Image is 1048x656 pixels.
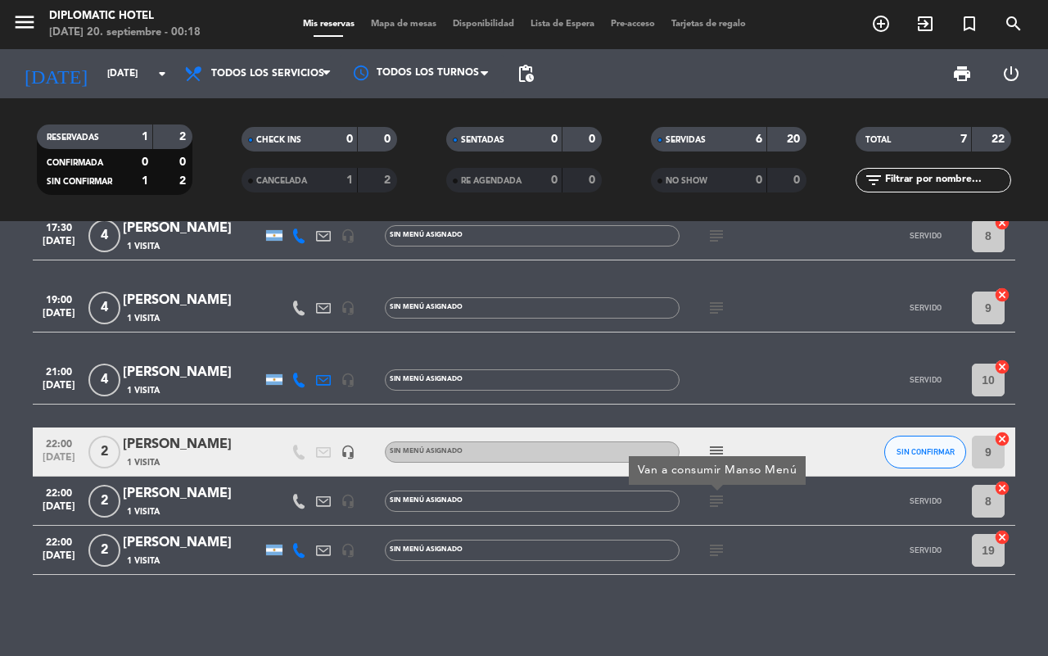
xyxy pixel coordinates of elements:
div: [DATE] 20. septiembre - 00:18 [49,25,201,41]
i: turned_in_not [960,14,979,34]
strong: 1 [346,174,353,186]
i: power_settings_new [1001,64,1021,84]
span: 1 Visita [127,456,160,469]
strong: 0 [589,174,599,186]
strong: 22 [992,133,1008,145]
strong: 0 [384,133,394,145]
span: Pre-acceso [603,20,663,29]
span: 2 [88,534,120,567]
div: Diplomatic Hotel [49,8,201,25]
div: [PERSON_NAME] [123,218,262,239]
i: cancel [994,529,1010,545]
span: SENTADAS [461,136,504,144]
strong: 0 [551,174,558,186]
span: CONFIRMADA [47,159,103,167]
span: SERVIDO [910,545,942,554]
i: cancel [994,431,1010,447]
span: TOTAL [865,136,891,144]
i: [DATE] [12,56,99,92]
span: Sin menú asignado [390,232,463,238]
i: cancel [994,287,1010,303]
div: [PERSON_NAME] [123,434,262,455]
span: Mis reservas [295,20,363,29]
span: Disponibilidad [445,20,522,29]
i: headset_mic [341,373,355,387]
span: NO SHOW [666,177,707,185]
div: LOG OUT [987,49,1036,98]
span: Mapa de mesas [363,20,445,29]
span: SERVIDO [910,231,942,240]
button: SIN CONFIRMAR [884,436,966,468]
span: 22:00 [38,433,79,452]
span: SERVIDO [910,496,942,505]
span: 17:30 [38,217,79,236]
i: headset_mic [341,543,355,558]
button: menu [12,10,37,40]
span: Todos los servicios [211,68,324,79]
input: Filtrar por nombre... [883,171,1010,189]
div: [PERSON_NAME] [123,532,262,554]
i: cancel [994,359,1010,375]
strong: 2 [384,174,394,186]
span: SERVIDAS [666,136,706,144]
strong: 0 [793,174,803,186]
span: 22:00 [38,532,79,550]
i: subject [707,541,726,560]
span: [DATE] [38,380,79,399]
strong: 7 [960,133,967,145]
div: Van a consumir Manso Menú [638,462,797,479]
span: 22:00 [38,482,79,501]
strong: 0 [142,156,148,168]
span: RE AGENDADA [461,177,522,185]
span: Lista de Espera [522,20,603,29]
span: pending_actions [516,64,535,84]
div: [PERSON_NAME] [123,362,262,383]
strong: 0 [756,174,762,186]
span: 1 Visita [127,312,160,325]
button: SERVIDO [884,364,966,396]
strong: 2 [179,131,189,143]
i: cancel [994,480,1010,496]
span: Tarjetas de regalo [663,20,754,29]
strong: 20 [787,133,803,145]
i: subject [707,491,726,511]
span: SIN CONFIRMAR [47,178,112,186]
span: print [952,64,972,84]
strong: 0 [589,133,599,145]
span: 4 [88,364,120,396]
span: [DATE] [38,308,79,327]
span: 1 Visita [127,240,160,253]
span: Sin menú asignado [390,304,463,310]
i: subject [707,298,726,318]
strong: 0 [346,133,353,145]
button: SERVIDO [884,219,966,252]
span: 19:00 [38,289,79,308]
div: [PERSON_NAME] [123,290,262,311]
strong: 0 [551,133,558,145]
span: 21:00 [38,361,79,380]
span: [DATE] [38,236,79,255]
span: CANCELADA [256,177,307,185]
i: exit_to_app [915,14,935,34]
span: 1 Visita [127,505,160,518]
i: headset_mic [341,445,355,459]
button: SERVIDO [884,485,966,518]
span: RESERVADAS [47,133,99,142]
span: 1 Visita [127,554,160,568]
span: 2 [88,436,120,468]
i: headset_mic [341,494,355,509]
span: 4 [88,219,120,252]
span: [DATE] [38,452,79,471]
strong: 1 [142,131,148,143]
button: SERVIDO [884,292,966,324]
i: search [1004,14,1023,34]
span: Sin menú asignado [390,546,463,553]
span: SIN CONFIRMAR [897,447,955,456]
i: headset_mic [341,228,355,243]
i: arrow_drop_down [152,64,172,84]
strong: 6 [756,133,762,145]
span: 1 Visita [127,384,160,397]
span: [DATE] [38,501,79,520]
span: Sin menú asignado [390,497,463,504]
strong: 1 [142,175,148,187]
